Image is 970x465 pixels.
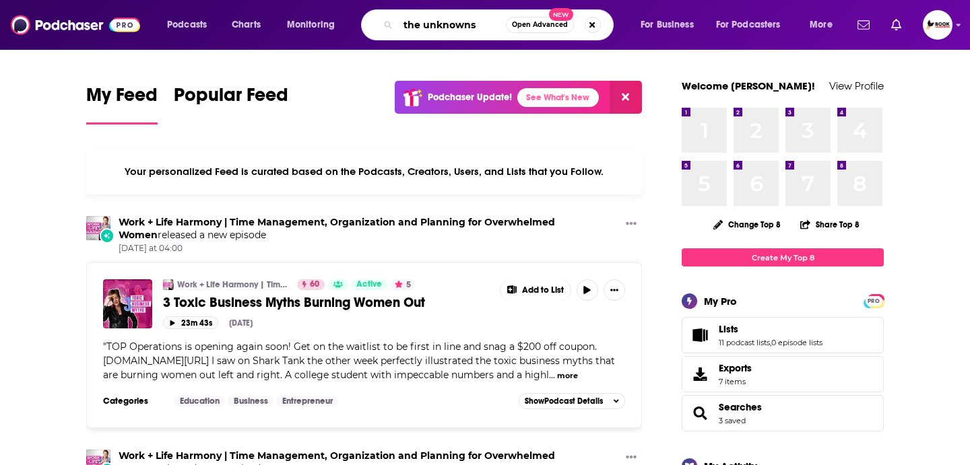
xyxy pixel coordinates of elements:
[228,396,273,406] a: Business
[719,362,752,374] span: Exports
[810,15,833,34] span: More
[11,12,140,38] img: Podchaser - Follow, Share and Rate Podcasts
[719,401,762,413] a: Searches
[103,279,152,328] img: 3 Toxic Business Myths Burning Women Out
[557,370,578,382] button: more
[297,279,325,290] a: 60
[277,396,338,406] a: Entrepreneur
[631,14,711,36] button: open menu
[719,338,770,347] a: 11 podcast lists
[716,15,781,34] span: For Podcasters
[163,279,174,290] img: Work + Life Harmony | Time Management, Organization and Planning for Overwhelmed Women
[391,279,415,290] button: 5
[177,279,288,290] a: Work + Life Harmony | Time Management, Organization and Planning for Overwhelmed Women
[704,295,737,308] div: My Pro
[707,14,800,36] button: open menu
[866,295,882,306] a: PRO
[705,216,789,233] button: Change Top 8
[771,338,822,347] a: 0 episode lists
[86,149,642,194] div: Your personalized Feed is curated based on the Podcasts, Creators, Users, and Lists that you Follow.
[158,14,224,36] button: open menu
[86,83,158,124] a: My Feed
[719,377,752,386] span: 7 items
[604,279,625,301] button: Show More Button
[278,14,352,36] button: open menu
[223,14,269,36] a: Charts
[923,10,952,40] img: User Profile
[686,365,713,384] span: Exports
[682,79,815,92] a: Welcome [PERSON_NAME]!
[500,279,571,301] button: Show More Button
[923,10,952,40] span: Logged in as BookLaunchers
[103,341,615,381] span: "
[506,17,574,33] button: Open AdvancedNew
[86,83,158,114] span: My Feed
[174,83,288,124] a: Popular Feed
[800,211,860,238] button: Share Top 8
[103,396,164,406] h3: Categories
[682,356,884,392] a: Exports
[163,316,218,329] button: 23m 43s
[351,279,387,290] a: Active
[719,323,822,335] a: Lists
[549,369,555,381] span: ...
[167,15,207,34] span: Podcasts
[686,326,713,345] a: Lists
[517,88,599,107] a: See What's New
[682,317,884,353] span: Lists
[103,341,615,381] span: TOP Operations is opening again soon! Get on the waitlist to be first in line and snag a $200 off...
[682,248,884,266] a: Create My Top 8
[398,14,506,36] input: Search podcasts, credits, & more...
[512,22,568,28] span: Open Advanced
[163,294,425,311] span: 3 Toxic Business Myths Burning Women Out
[100,228,115,243] div: New Episode
[525,396,603,406] span: Show Podcast Details
[829,79,884,92] a: View Profile
[549,8,573,21] span: New
[519,393,625,409] button: ShowPodcast Details
[719,416,746,425] a: 3 saved
[374,9,626,40] div: Search podcasts, credits, & more...
[428,92,512,103] p: Podchaser Update!
[119,216,620,242] h3: released a new episode
[229,318,253,328] div: [DATE]
[163,294,490,311] a: 3 Toxic Business Myths Burning Women Out
[719,323,738,335] span: Lists
[641,15,694,34] span: For Business
[620,216,642,233] button: Show More Button
[800,14,849,36] button: open menu
[923,10,952,40] button: Show profile menu
[310,278,319,291] span: 60
[86,216,110,240] img: Work + Life Harmony | Time Management, Organization and Planning for Overwhelmed Women
[174,396,225,406] a: Education
[287,15,335,34] span: Monitoring
[174,83,288,114] span: Popular Feed
[686,404,713,423] a: Searches
[356,278,382,291] span: Active
[852,13,875,36] a: Show notifications dropdown
[682,395,884,431] span: Searches
[232,15,261,34] span: Charts
[886,13,907,36] a: Show notifications dropdown
[119,216,555,241] a: Work + Life Harmony | Time Management, Organization and Planning for Overwhelmed Women
[119,243,620,254] span: [DATE] at 04:00
[770,338,771,347] span: ,
[522,285,564,295] span: Add to List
